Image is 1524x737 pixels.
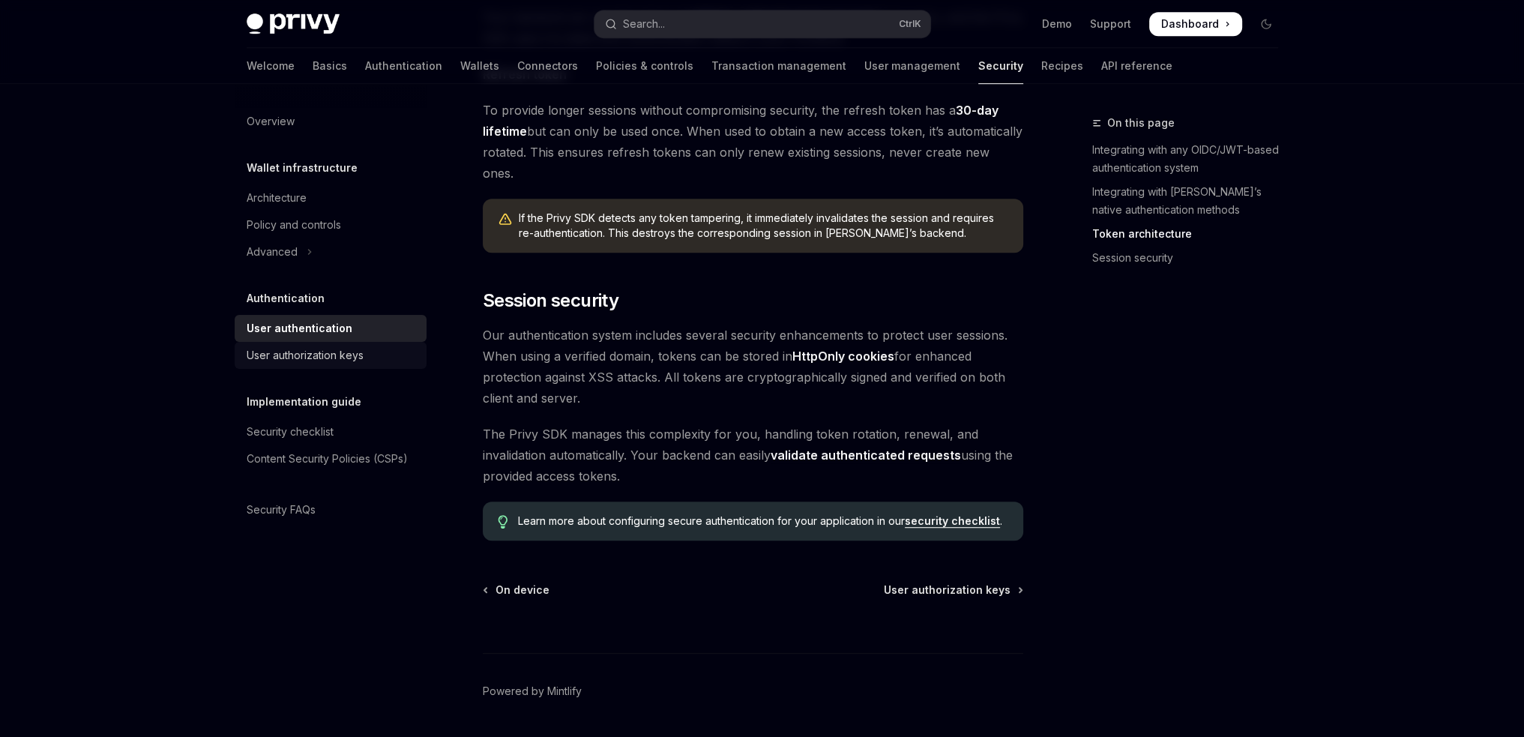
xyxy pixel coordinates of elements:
[484,583,549,598] a: On device
[519,211,1008,241] span: If the Privy SDK detects any token tampering, it immediately invalidates the session and requires...
[247,346,364,364] div: User authorization keys
[1107,114,1175,132] span: On this page
[235,184,427,211] a: Architecture
[1101,48,1172,84] a: API reference
[1042,16,1072,31] a: Demo
[235,445,427,472] a: Content Security Policies (CSPs)
[483,684,582,699] a: Powered by Mintlify
[483,424,1023,487] span: The Privy SDK manages this complexity for you, handling token rotation, renewal, and invalidation...
[483,289,618,313] span: Session security
[518,514,1008,529] span: Learn more about configuring secure authentication for your application in our .
[884,583,1011,598] span: User authorization keys
[884,583,1022,598] a: User authorization keys
[247,450,408,468] div: Content Security Policies (CSPs)
[247,289,325,307] h5: Authentication
[1149,12,1242,36] a: Dashboard
[235,211,427,238] a: Policy and controls
[247,13,340,34] img: dark logo
[235,496,427,523] a: Security FAQs
[623,15,665,33] div: Search...
[247,112,295,130] div: Overview
[1161,16,1219,31] span: Dashboard
[247,243,298,261] div: Advanced
[1041,48,1083,84] a: Recipes
[235,108,427,135] a: Overview
[313,48,347,84] a: Basics
[596,48,693,84] a: Policies & controls
[235,238,427,265] button: Toggle Advanced section
[247,319,352,337] div: User authentication
[247,393,361,411] h5: Implementation guide
[483,325,1023,409] span: Our authentication system includes several security enhancements to protect user sessions. When u...
[498,212,513,227] svg: Warning
[1092,138,1290,180] a: Integrating with any OIDC/JWT-based authentication system
[496,583,549,598] span: On device
[1090,16,1131,31] a: Support
[365,48,442,84] a: Authentication
[864,48,960,84] a: User management
[978,48,1023,84] a: Security
[594,10,930,37] button: Open search
[483,103,999,139] strong: 30-day lifetime
[1092,246,1290,270] a: Session security
[1254,12,1278,36] button: Toggle dark mode
[792,349,894,364] strong: HttpOnly cookies
[247,423,334,441] div: Security checklist
[1092,222,1290,246] a: Token architecture
[235,315,427,342] a: User authentication
[247,189,307,207] div: Architecture
[247,216,341,234] div: Policy and controls
[235,342,427,369] a: User authorization keys
[247,48,295,84] a: Welcome
[247,501,316,519] div: Security FAQs
[771,448,961,463] a: validate authenticated requests
[235,418,427,445] a: Security checklist
[899,18,921,30] span: Ctrl K
[517,48,578,84] a: Connectors
[1092,180,1290,222] a: Integrating with [PERSON_NAME]’s native authentication methods
[498,515,508,529] svg: Tip
[460,48,499,84] a: Wallets
[711,48,846,84] a: Transaction management
[483,100,1023,184] span: To provide longer sessions without compromising security, the refresh token has a but can only be...
[905,514,1000,528] a: security checklist
[247,159,358,177] h5: Wallet infrastructure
